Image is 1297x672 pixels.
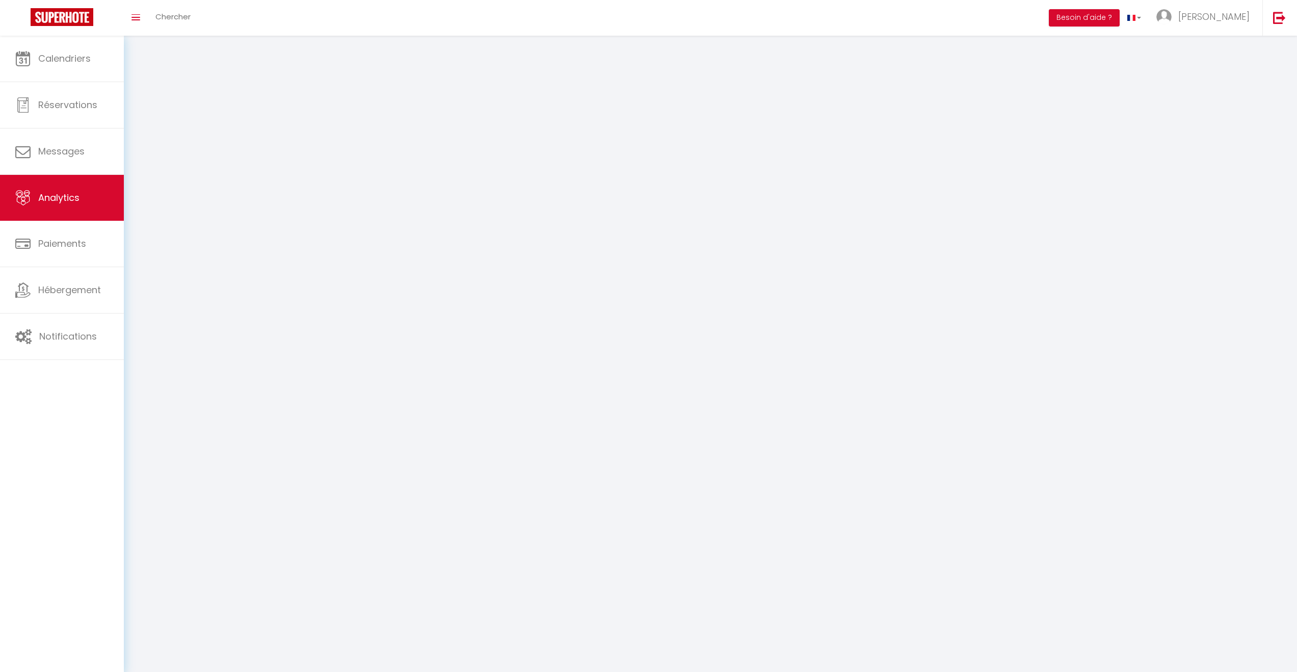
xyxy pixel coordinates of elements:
button: Besoin d'aide ? [1049,9,1120,27]
img: logout [1273,11,1286,24]
img: Super Booking [31,8,93,26]
span: Chercher [155,11,191,22]
span: Hébergement [38,283,101,296]
span: Notifications [39,330,97,343]
span: Analytics [38,191,80,204]
span: Réservations [38,98,97,111]
span: [PERSON_NAME] [1178,10,1250,23]
img: ... [1156,9,1172,24]
span: Paiements [38,237,86,250]
span: Messages [38,145,85,158]
span: Calendriers [38,52,91,65]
